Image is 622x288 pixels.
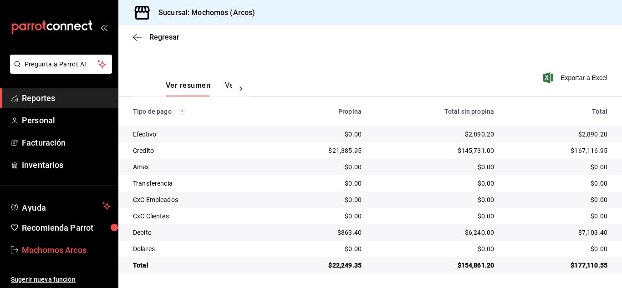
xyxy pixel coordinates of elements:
[22,92,111,104] span: Reportes
[22,114,111,126] span: Personal
[278,228,362,237] div: $863.40
[133,212,264,221] div: CxC Clientes
[278,179,362,188] div: $0.00
[376,162,494,172] div: $0.00
[6,66,112,76] a: Pregunta a Parrot AI
[22,159,111,171] span: Inventarios
[22,136,111,149] span: Facturación
[278,162,362,172] div: $0.00
[509,179,607,188] div: $0.00
[25,60,98,69] span: Pregunta a Parrot AI
[278,130,362,139] div: $0.00
[509,146,607,155] div: $167,116.95
[509,130,607,139] div: $2,890.20
[133,162,264,172] div: Amex
[166,81,210,96] button: Ver resumen
[376,195,494,204] div: $0.00
[133,130,264,139] div: Efectivo
[149,33,179,41] span: Regresar
[278,212,362,221] div: $0.00
[509,162,607,172] div: $0.00
[100,24,107,31] button: open_drawer_menu
[278,244,362,253] div: $0.00
[133,33,179,41] button: Regresar
[278,108,362,115] div: Propina
[22,244,111,256] span: Mochomos Arcos
[509,261,607,270] div: $177,110.55
[133,195,264,204] div: CxC Empleados
[133,261,264,270] div: Total
[166,81,232,96] div: navigation tabs
[376,244,494,253] div: $0.00
[11,275,111,284] span: Sugerir nueva función
[133,108,264,115] div: Tipo de pago
[509,195,607,204] div: $0.00
[179,108,185,115] svg: Los pagos realizados con Pay y otras terminales son montos brutos.
[545,72,607,83] button: Exportar a Excel
[151,7,255,18] h3: Sucursal: Mochomos (Arcos)
[376,261,494,270] div: $154,861.20
[376,146,494,155] div: $145,731.00
[133,228,264,237] div: Debito
[22,222,111,234] span: Recomienda Parrot
[22,201,99,212] span: Ayuda
[509,108,607,115] div: Total
[278,146,362,155] div: $21,385.95
[133,146,264,155] div: Credito
[376,212,494,221] div: $0.00
[278,195,362,204] div: $0.00
[133,179,264,188] div: Transferencia
[376,108,494,115] div: Total sin propina
[509,244,607,253] div: $0.00
[10,55,112,74] button: Pregunta a Parrot AI
[376,130,494,139] div: $2,890.20
[278,261,362,270] div: $22,249.35
[225,81,259,96] button: Ver pagos
[509,212,607,221] div: $0.00
[376,228,494,237] div: $6,240.00
[509,228,607,237] div: $7,103.40
[376,179,494,188] div: $0.00
[133,244,264,253] div: Dolares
